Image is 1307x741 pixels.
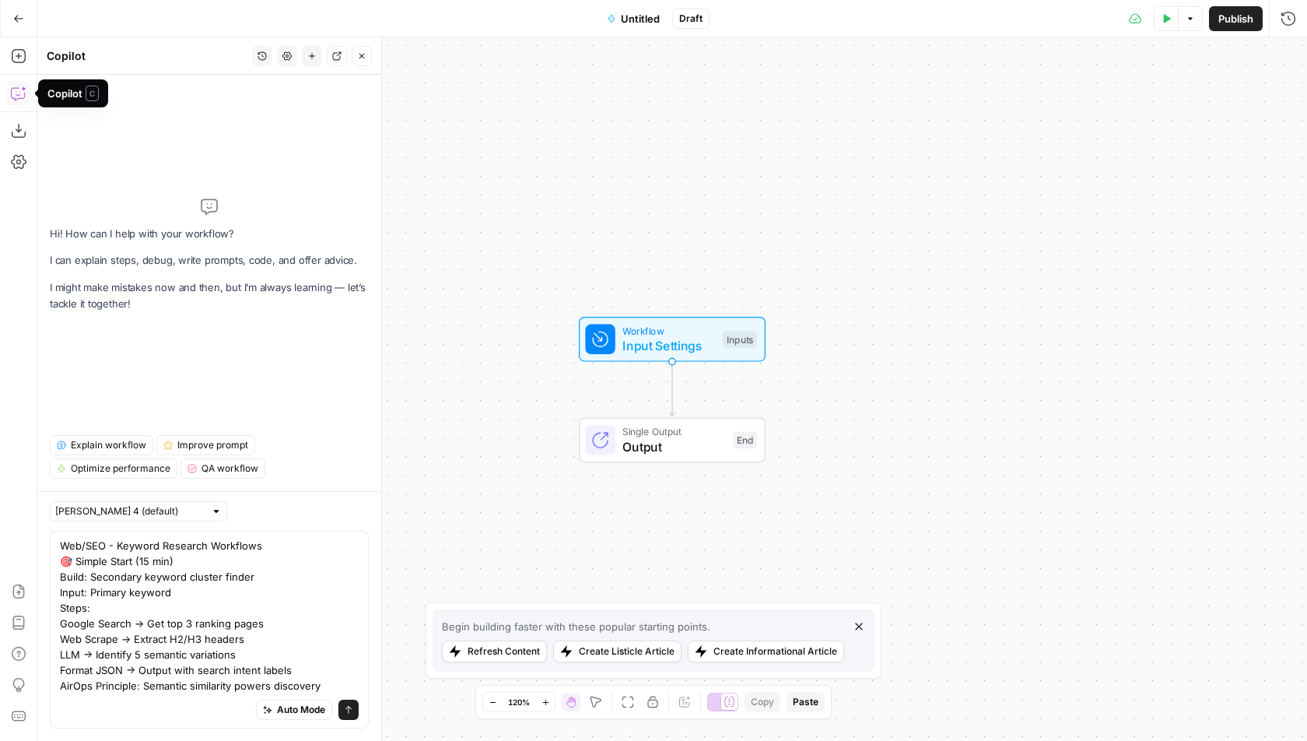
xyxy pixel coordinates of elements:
button: Optimize performance [50,458,177,479]
span: Paste [793,695,818,709]
div: Create Listicle Article [579,644,675,658]
button: QA workflow [180,458,265,479]
div: Begin building faster with these popular starting points. [442,619,710,634]
span: Improve prompt [177,438,248,452]
div: End [733,432,757,449]
span: QA workflow [201,462,258,476]
span: C [86,86,99,101]
div: WorkflowInput SettingsInputs [527,317,817,362]
span: 120% [508,696,530,708]
button: Paste [787,692,825,712]
div: Create Informational Article [713,644,837,658]
textarea: Web/SEO - Keyword Research Workflows 🎯 Simple Start (15 min) Build: Secondary keyword cluster fin... [60,538,359,694]
span: Output [622,437,725,456]
div: Copilot [47,86,99,101]
span: Single Output [622,424,725,439]
span: Draft [679,12,703,26]
p: Hi! How can I help with your workflow? [50,226,369,242]
span: Input Settings [622,336,715,355]
span: Auto Mode [277,703,325,717]
button: Copy [745,692,780,712]
div: Single OutputOutputEnd [527,418,817,463]
button: Untitled [597,6,669,31]
span: Copy [751,695,774,709]
p: I might make mistakes now and then, but I’m always learning — let’s tackle it together! [50,279,369,312]
button: Explain workflow [50,435,153,455]
span: Explain workflow [71,438,146,452]
span: Untitled [621,11,660,26]
span: Optimize performance [71,462,170,476]
input: Claude Sonnet 4 (default) [55,504,205,519]
span: Workflow [622,323,715,338]
span: Publish [1218,11,1253,26]
p: I can explain steps, debug, write prompts, code, and offer advice. [50,252,369,269]
button: Publish [1209,6,1263,31]
div: Refresh Content [468,644,540,658]
button: Improve prompt [156,435,255,455]
div: Inputs [723,331,757,348]
div: Copilot [47,48,247,64]
button: Auto Mode [256,700,332,720]
g: Edge from start to end [669,361,675,416]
